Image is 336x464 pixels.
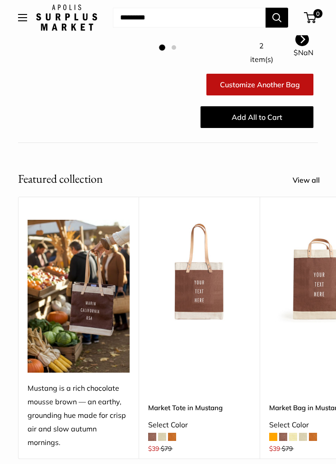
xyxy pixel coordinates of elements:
[313,9,322,18] span: 0
[161,445,172,453] span: $79
[282,445,293,453] span: $79
[36,5,97,31] img: Apolis: Surplus Market
[148,445,159,453] span: $39
[295,33,309,46] button: Next
[294,48,313,57] span: $NaN
[18,14,27,21] button: Open menu
[293,174,330,187] a: View all
[206,74,313,95] a: Customize Another Bag
[148,220,251,322] img: Market Tote in Mustang
[148,402,251,413] a: Market Tote in Mustang
[269,445,280,453] span: $39
[266,8,288,28] button: Search
[28,220,130,373] img: Mustang is a rich chocolate mousse brown — an earthy, grounding hue made for crisp air and slow a...
[28,382,130,450] div: Mustang is a rich chocolate mousse brown — an earthy, grounding hue made for crisp air and slow a...
[250,41,273,64] span: 2 item(s)
[159,44,165,51] li: Page dot 1
[148,418,251,432] div: Select Color
[18,170,103,188] h2: Featured collection
[172,45,176,50] li: Page dot 2
[113,8,266,28] input: Search...
[201,106,313,128] button: Add All to Cart
[305,12,316,23] a: 0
